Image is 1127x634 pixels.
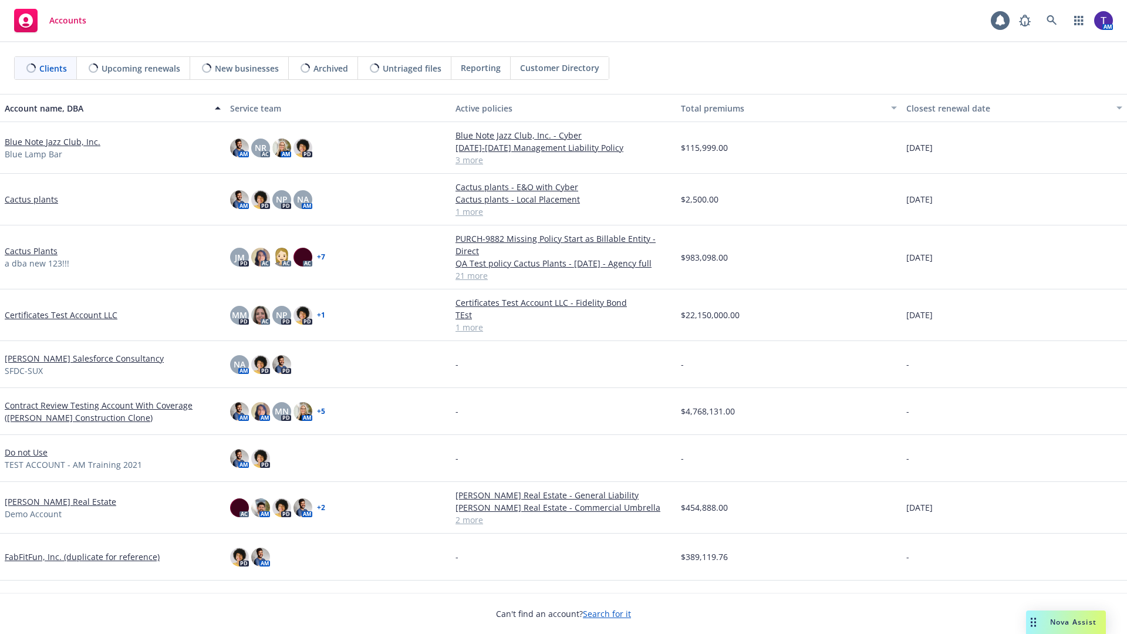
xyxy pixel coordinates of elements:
img: photo [272,248,291,267]
img: photo [293,139,312,157]
span: TEST ACCOUNT - AM Training 2021 [5,458,142,471]
img: photo [251,306,270,325]
img: photo [251,449,270,468]
a: FabFitFun, Inc. (duplicate for reference) [5,551,160,563]
a: 1 more [455,321,672,333]
span: [DATE] [906,251,933,264]
a: Cactus Plants [5,245,58,257]
img: photo [251,548,270,566]
span: - [906,551,909,563]
span: $22,150,000.00 [681,309,740,321]
img: photo [251,190,270,209]
span: Demo Account [5,508,62,520]
div: Drag to move [1026,611,1041,634]
span: Clients [39,62,67,75]
img: photo [251,402,270,421]
span: New businesses [215,62,279,75]
a: Blue Note Jazz Club, Inc. - Cyber [455,129,672,141]
span: NA [297,193,309,205]
img: photo [230,190,249,209]
span: $115,999.00 [681,141,728,154]
span: MM [232,309,247,321]
span: NP [276,309,288,321]
a: Cactus plants - E&O with Cyber [455,181,672,193]
span: Untriaged files [383,62,441,75]
div: Account name, DBA [5,102,208,114]
span: [DATE] [906,309,933,321]
span: - [906,405,909,417]
span: - [455,405,458,417]
img: photo [293,306,312,325]
a: 1 more [455,205,672,218]
span: - [455,452,458,464]
img: photo [272,139,291,157]
span: $983,098.00 [681,251,728,264]
img: photo [272,355,291,374]
button: Active policies [451,94,676,122]
button: Nova Assist [1026,611,1106,634]
img: photo [251,498,270,517]
img: photo [1094,11,1113,30]
div: Closest renewal date [906,102,1109,114]
img: photo [230,402,249,421]
a: Cactus plants - Local Placement [455,193,672,205]
a: TEst [455,309,672,321]
span: - [906,358,909,370]
a: [PERSON_NAME] Real Estate [5,495,116,508]
a: Switch app [1067,9,1091,32]
a: + 1 [317,312,325,319]
img: photo [272,498,291,517]
a: QA Test policy Cactus Plants - [DATE] - Agency full [455,257,672,269]
a: Cactus plants [5,193,58,205]
a: Search [1040,9,1064,32]
span: a dba new 123!!! [5,257,69,269]
button: Service team [225,94,451,122]
img: photo [230,548,249,566]
span: Nova Assist [1050,617,1096,627]
span: Blue Lamp Bar [5,148,62,160]
span: [DATE] [906,501,933,514]
span: $389,119.76 [681,551,728,563]
a: Search for it [583,608,631,619]
a: Certificates Test Account LLC [5,309,117,321]
span: [DATE] [906,141,933,154]
span: MN [275,405,289,417]
a: 3 more [455,154,672,166]
a: 2 more [455,514,672,526]
a: PURCH-9882 Missing Policy Start as Billable Entity - Direct [455,232,672,257]
span: [DATE] [906,193,933,205]
a: + 2 [317,504,325,511]
span: $2,500.00 [681,193,718,205]
a: [PERSON_NAME] Salesforce Consultancy [5,352,164,365]
span: Can't find an account? [496,608,631,620]
span: Accounts [49,16,86,25]
span: - [455,551,458,563]
span: - [906,452,909,464]
a: Contract Review Testing Account With Coverage ([PERSON_NAME] Construction Clone) [5,399,221,424]
span: - [455,358,458,370]
a: Blue Note Jazz Club, Inc. [5,136,100,148]
span: $4,768,131.00 [681,405,735,417]
a: [PERSON_NAME] Real Estate - General Liability [455,489,672,501]
button: Closest renewal date [902,94,1127,122]
div: Service team [230,102,446,114]
span: NP [276,193,288,205]
span: Customer Directory [520,62,599,74]
span: SFDC-SUX [5,365,43,377]
img: photo [230,449,249,468]
a: Accounts [9,4,91,37]
img: photo [251,355,270,374]
img: photo [293,498,312,517]
span: Archived [313,62,348,75]
span: - [681,358,684,370]
div: Active policies [455,102,672,114]
a: Do not Use [5,446,48,458]
span: Reporting [461,62,501,74]
a: 21 more [455,269,672,282]
img: photo [293,248,312,267]
a: [PERSON_NAME] Real Estate - Commercial Umbrella [455,501,672,514]
span: $454,888.00 [681,501,728,514]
